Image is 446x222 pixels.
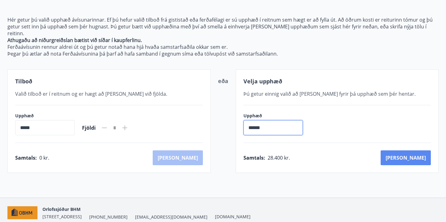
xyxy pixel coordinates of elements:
span: Valið tilboð er í reitnum og er hægt að [PERSON_NAME] við fjölda. [15,90,167,97]
span: [PHONE_NUMBER] [89,214,128,220]
span: [STREET_ADDRESS] [42,214,82,220]
span: Fjöldi [82,124,96,131]
a: [DOMAIN_NAME] [215,214,251,220]
strong: Athugaðu að niðurgreiðslan bætist við síðar í kaupferlinu. [7,37,142,44]
span: Samtals : [15,154,37,161]
span: Velja upphæð [243,77,282,85]
label: Upphæð [15,113,75,119]
span: Þú getur einnig valið að [PERSON_NAME] fyrir þá upphæð sem þér hentar. [243,90,416,97]
p: Hér getur þú valið upphæð ávísunarinnar. Ef þú hefur valið tilboð frá gististað eða ferðafélagi e... [7,16,439,37]
p: Þegar þú ætlar að nota Ferðaávísunina þá þarf að hafa samband í gegnum síma eða tölvupóst við sam... [7,50,439,57]
span: Tilboð [15,77,32,85]
span: Samtals : [243,154,265,161]
span: 28.400 kr. [268,154,290,161]
label: Upphæð [243,113,309,119]
span: eða [218,77,228,85]
span: 0 kr. [39,154,49,161]
img: c7HIBRK87IHNqKbXD1qOiSZFdQtg2UzkX3TnRQ1O.png [7,206,37,220]
button: [PERSON_NAME] [381,150,431,165]
span: Orlofssjóður BHM [42,206,81,212]
span: [EMAIL_ADDRESS][DOMAIN_NAME] [135,214,208,220]
p: Ferðaávísunin rennur aldrei út og þú getur notað hana hjá hvaða samstarfsaðila okkar sem er. [7,44,439,50]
